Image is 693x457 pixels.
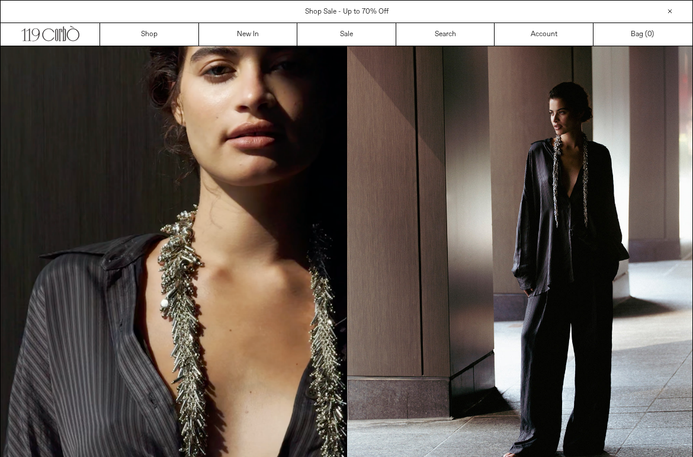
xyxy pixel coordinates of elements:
a: Account [495,23,593,46]
a: Shop [100,23,199,46]
span: 0 [647,30,652,39]
a: Sale [297,23,396,46]
a: Search [396,23,495,46]
a: New In [199,23,298,46]
a: Bag () [593,23,692,46]
span: ) [647,29,654,40]
a: Shop Sale - Up to 70% Off [305,7,389,17]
